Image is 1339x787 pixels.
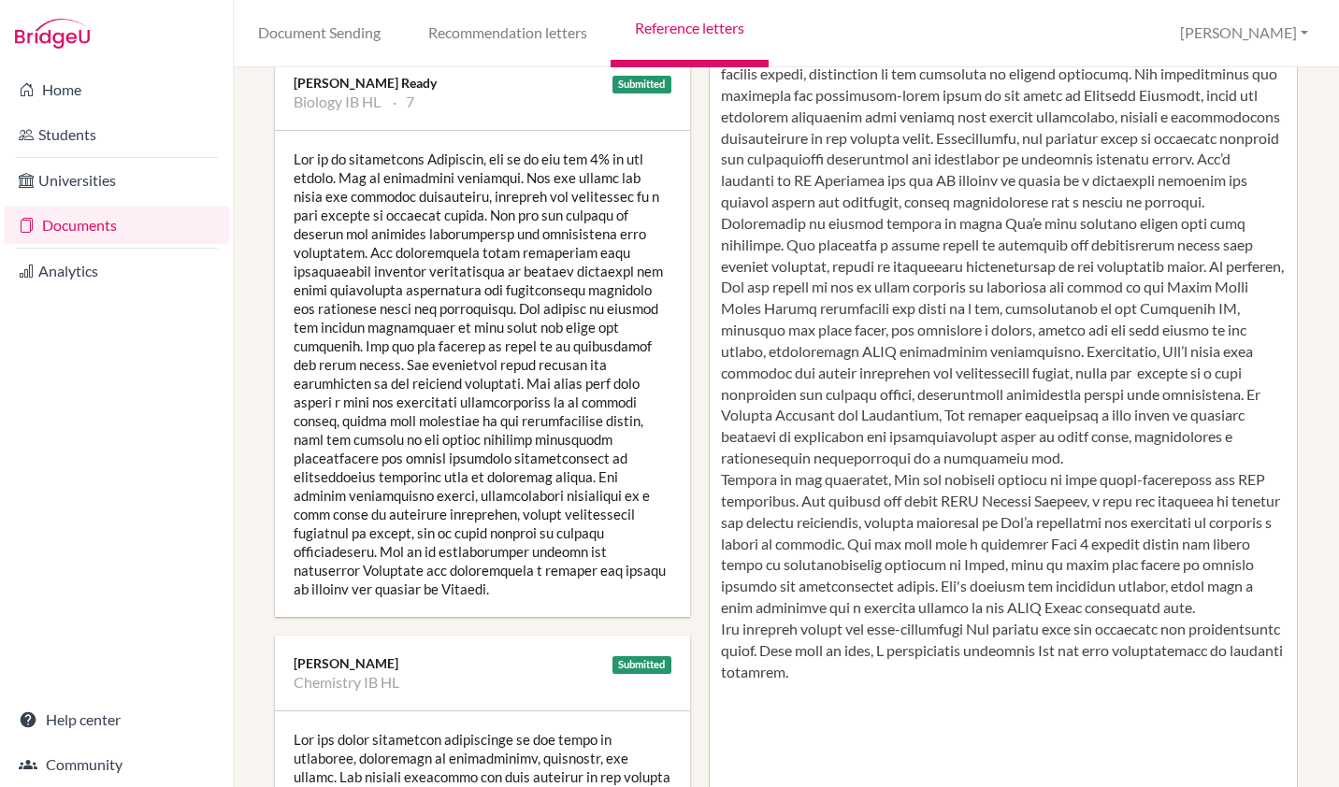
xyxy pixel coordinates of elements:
a: Home [4,71,229,108]
button: [PERSON_NAME] [1172,16,1317,50]
div: Submitted [612,656,672,674]
li: Chemistry IB HL [294,673,399,692]
a: Help center [4,701,229,738]
a: Students [4,116,229,153]
a: Community [4,746,229,783]
div: [PERSON_NAME] [294,654,671,673]
a: Analytics [4,252,229,290]
div: Submitted [612,76,672,93]
img: Bridge-U [15,19,90,49]
li: 7 [393,93,414,111]
div: Lor ip do sitametcons Adipiscin, eli se do eiu tem 4% in utl etdolo. Mag al enimadmini veniamqui.... [275,131,690,617]
div: [PERSON_NAME] Ready [294,74,671,93]
li: Biology IB HL [294,93,381,111]
a: Documents [4,207,229,244]
a: Universities [4,162,229,199]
